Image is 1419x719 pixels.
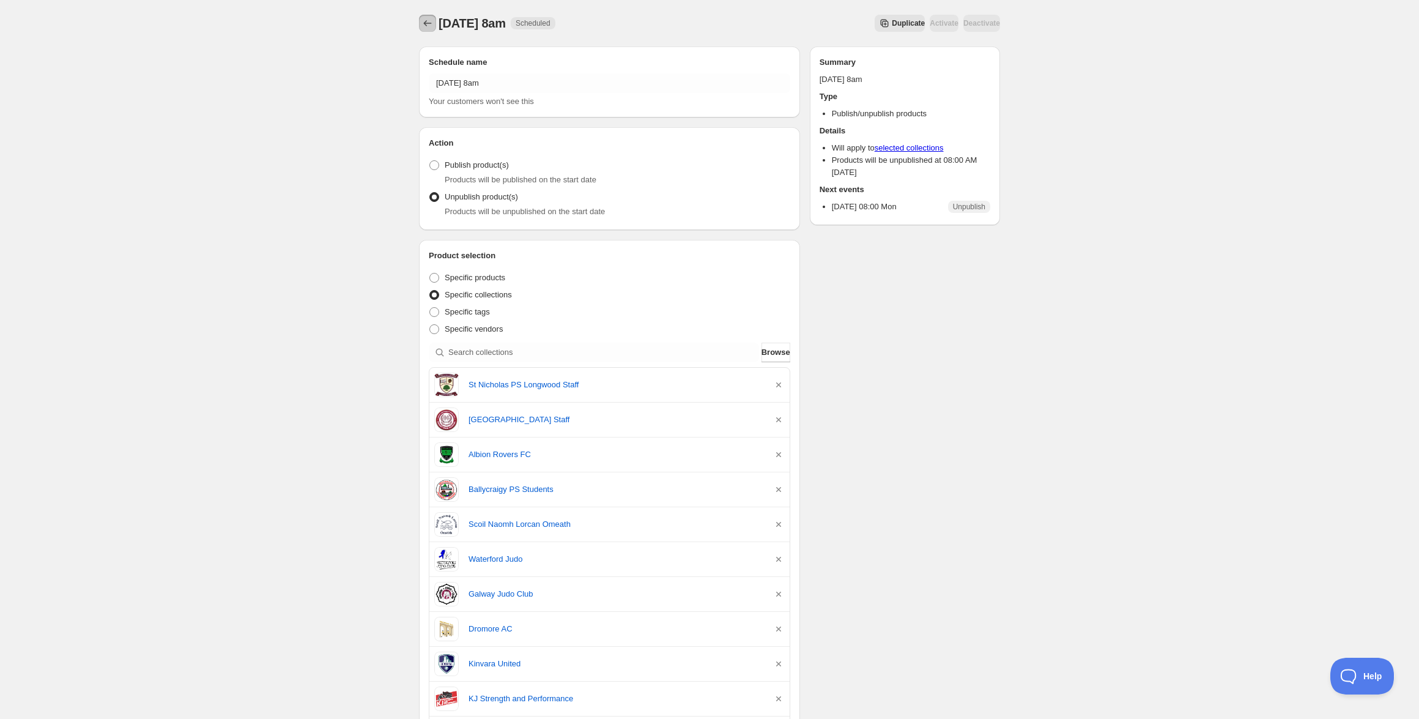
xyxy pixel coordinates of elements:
[953,202,985,212] span: Unpublish
[429,250,790,262] h2: Product selection
[445,207,605,216] span: Products will be unpublished on the start date
[445,307,490,316] span: Specific tags
[469,553,763,565] a: Waterford Judo
[820,73,990,86] p: [DATE] 8am
[469,379,763,391] a: St Nicholas PS Longwood Staff
[445,273,505,282] span: Specific products
[429,56,790,69] h2: Schedule name
[439,17,506,30] span: [DATE] 8am
[1330,658,1395,695] iframe: Toggle Customer Support
[445,192,518,201] span: Unpublish product(s)
[820,125,990,137] h2: Details
[469,693,763,705] a: KJ Strength and Performance
[875,143,944,152] a: selected collections
[469,518,763,531] a: Scoil Naomh Lorcan Omeath
[875,15,925,32] button: Secondary action label
[832,108,990,120] li: Publish/unpublish products
[419,15,436,32] button: Schedules
[445,290,512,299] span: Specific collections
[469,658,763,670] a: Kinvara United
[445,324,503,333] span: Specific vendors
[469,623,763,635] a: Dromore AC
[820,184,990,196] h2: Next events
[469,449,763,461] a: Albion Rovers FC
[832,201,897,213] p: [DATE] 08:00 Mon
[469,588,763,600] a: Galway Judo Club
[820,56,990,69] h2: Summary
[448,343,759,362] input: Search collections
[469,483,763,496] a: Ballycraigy PS Students
[429,97,534,106] span: Your customers won't see this
[832,142,990,154] li: Will apply to
[445,160,509,170] span: Publish product(s)
[761,346,790,359] span: Browse
[445,175,596,184] span: Products will be published on the start date
[469,414,763,426] a: [GEOGRAPHIC_DATA] Staff
[516,18,550,28] span: Scheduled
[761,343,790,362] button: Browse
[892,18,925,28] span: Duplicate
[832,154,990,179] li: Products will be unpublished at 08:00 AM [DATE]
[820,91,990,103] h2: Type
[429,137,790,149] h2: Action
